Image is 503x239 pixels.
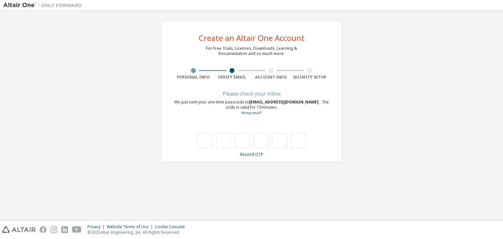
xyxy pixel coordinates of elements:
a: Resend OTP [240,152,263,157]
a: Go back to the registration form [241,111,262,115]
img: Altair One [3,2,85,9]
div: Security Setup [290,75,329,80]
div: Personal Info [174,75,213,80]
div: Please check your inbox [174,92,329,96]
img: altair_logo.svg [2,226,36,233]
div: For Free Trials, Licenses, Downloads, Learning & Documentation and so much more. [206,46,297,56]
div: Create an Altair One Account [199,34,305,42]
img: youtube.svg [72,226,82,233]
div: Cookie Consent [155,224,189,230]
div: We just sent your one-time passcode to . The code is valid for 15 minutes. [174,100,329,116]
div: Website Terms of Use [107,224,155,230]
div: Verify Email [213,75,252,80]
span: [EMAIL_ADDRESS][DOMAIN_NAME] [249,99,320,105]
img: linkedin.svg [61,226,68,233]
img: facebook.svg [40,226,47,233]
div: Privacy [87,224,107,230]
div: Account Info [251,75,290,80]
p: © 2025 Altair Engineering, Inc. All Rights Reserved. [87,230,189,235]
img: instagram.svg [50,226,57,233]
